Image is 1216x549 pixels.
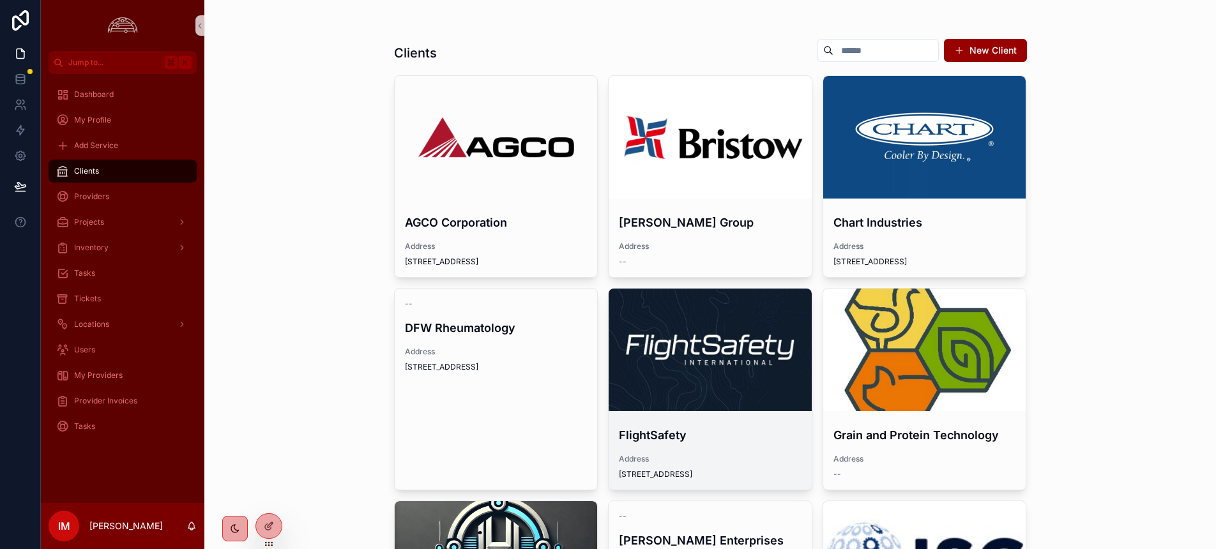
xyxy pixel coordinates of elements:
span: -- [405,299,413,309]
span: -- [619,511,627,522]
span: Address [833,241,1016,252]
span: Add Service [74,140,118,151]
span: Providers [74,192,109,202]
span: Address [619,454,802,464]
a: Inventory [49,236,197,259]
span: Address [619,241,802,252]
span: [STREET_ADDRESS] [833,257,1016,267]
a: Tasks [49,415,197,438]
p: [PERSON_NAME] [89,520,163,532]
span: My Profile [74,115,111,125]
span: Projects [74,217,104,227]
a: FlightSafetyAddress[STREET_ADDRESS] [608,288,812,490]
span: Users [74,345,95,355]
div: Bristow-Logo.png [609,76,812,199]
span: Tasks [74,268,95,278]
div: 1633977066381.jpeg [609,289,812,411]
a: Users [49,338,197,361]
a: Grain and Protein TechnologyAddress-- [823,288,1027,490]
a: --DFW RheumatologyAddress[STREET_ADDRESS] [394,288,598,490]
button: New Client [944,39,1027,62]
span: Dashboard [74,89,114,100]
h4: [PERSON_NAME] Enterprises [619,532,802,549]
div: 1426109293-7d24997d20679e908a7df4e16f8b392190537f5f73e5c021cd37739a270e5c0f-d.png [823,76,1026,199]
a: Chart IndustriesAddress[STREET_ADDRESS] [823,75,1027,278]
a: My Providers [49,364,197,387]
a: Dashboard [49,83,197,106]
a: Projects [49,211,197,234]
h4: Grain and Protein Technology [833,426,1016,444]
span: IM [58,518,70,534]
span: Address [833,454,1016,464]
div: channels4_profile.jpg [823,289,1026,411]
h4: [PERSON_NAME] Group [619,214,802,231]
span: [STREET_ADDRESS] [405,362,588,372]
span: My Providers [74,370,123,380]
span: Tickets [74,294,101,304]
h4: FlightSafety [619,426,802,444]
span: -- [833,469,841,479]
a: AGCO CorporationAddress[STREET_ADDRESS] [394,75,598,278]
a: Locations [49,313,197,336]
div: AGCO-Logo.wine-2.png [395,76,598,199]
span: Inventory [74,243,109,253]
a: [PERSON_NAME] GroupAddress-- [608,75,812,278]
span: Address [405,241,588,252]
a: Providers [49,185,197,208]
a: My Profile [49,109,197,132]
span: -- [619,257,627,267]
a: Tickets [49,287,197,310]
a: Add Service [49,134,197,157]
div: scrollable content [41,74,204,455]
button: Jump to...K [49,51,197,74]
h4: DFW Rheumatology [405,319,588,336]
a: Tasks [49,262,197,285]
h4: AGCO Corporation [405,214,588,231]
span: Locations [74,319,109,329]
h1: Clients [394,44,437,62]
span: Clients [74,166,99,176]
a: Provider Invoices [49,389,197,412]
span: [STREET_ADDRESS] [405,257,588,267]
span: K [180,57,190,68]
img: App logo [104,15,141,36]
span: Provider Invoices [74,396,137,406]
span: Tasks [74,421,95,432]
span: Jump to... [68,57,160,68]
span: [STREET_ADDRESS] [619,469,802,479]
h4: Chart Industries [833,214,1016,231]
span: Address [405,347,588,357]
a: Clients [49,160,197,183]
